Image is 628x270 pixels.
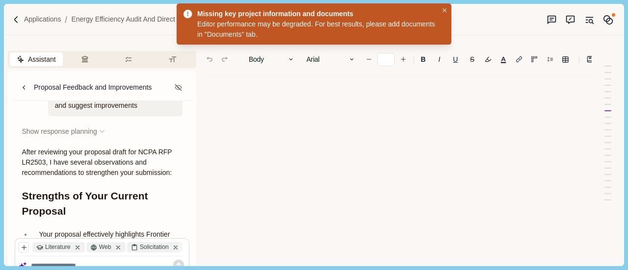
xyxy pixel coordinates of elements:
[22,188,183,219] h1: Strengths of Your Current Proposal
[24,14,61,25] a: Applications
[61,15,71,24] img: Forward slash icon
[22,126,97,137] span: Show response planning
[421,56,426,63] b: B
[396,52,410,66] button: Increase font size
[453,56,458,63] u: U
[465,52,479,66] button: S
[439,56,441,63] i: I
[32,242,84,252] div: Literature
[301,52,360,66] button: Arial
[440,5,450,16] button: Close
[543,52,557,66] button: Line height
[34,82,152,93] div: Proposal Feedback and Improvements
[527,52,541,66] button: Adjust margins
[71,14,270,25] a: Energy Efficiency Audit and Direct Installation Services (LR 2503)
[448,52,463,66] button: U
[12,15,21,24] img: Forward slash icon
[558,52,572,66] button: Line height
[218,52,232,66] button: Redo
[512,52,526,66] button: Line height
[86,242,125,252] div: Web
[362,52,376,66] button: Decrease font size
[127,242,183,252] div: Solicitation
[28,54,56,65] span: Assistant
[244,52,300,66] button: Body
[432,52,446,66] button: I
[197,9,434,19] div: Missing key project information and documents
[48,85,183,116] div: Give feedback for my current proposal and suggest improvements
[39,229,176,260] p: Your proposal effectively highlights Frontier Energy's extensive experience and expertise in ener...
[22,147,183,178] p: After reviewing your proposal draft for NCPA RFP LR2503, I have several observations and recommen...
[583,52,597,66] button: Line height
[197,19,438,40] div: Editor performance may be degraded. For best results, please add documents in "Documents" tab.
[416,52,431,66] button: B
[470,56,474,63] s: S
[203,52,216,66] button: Undo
